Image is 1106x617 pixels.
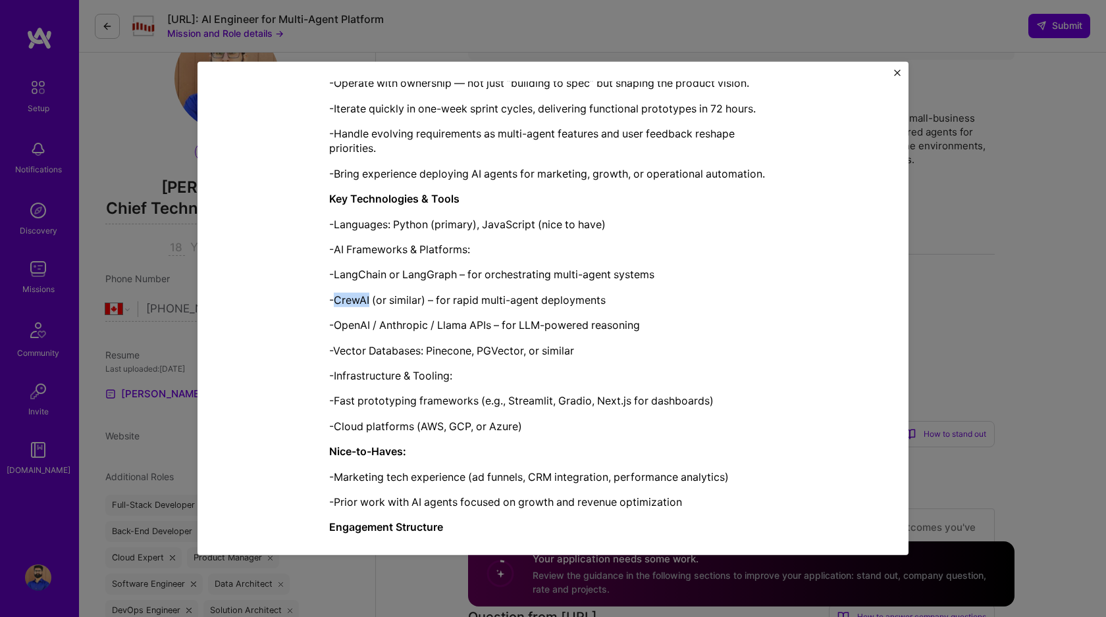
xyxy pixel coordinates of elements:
p: -AI Frameworks & Platforms: [329,242,777,257]
p: -Fast prototyping frameworks (e.g., Streamlit, Gradio, Next.js for dashboards) [329,393,777,408]
p: -Infrastructure & Tooling: [329,368,777,383]
p: -Marketing tech experience (ad funnels, CRM integration, performance analytics) [329,469,777,483]
p: -LangChain or LangGraph – for orchestrating multi-agent systems [329,267,777,282]
p: -Iterate quickly in one-week sprint cycles, delivering functional prototypes in 72 hours. [329,101,777,115]
p: -Cloud platforms (AWS, GCP, or Azure) [329,419,777,433]
strong: Nice-to-Haves: [329,445,406,458]
button: Close [894,70,901,84]
p: -Handle evolving requirements as multi-agent features and user feedback reshape priorities. [329,126,777,156]
p: -Operate with ownership — not just “building to spec” but shaping the product vision. [329,76,777,90]
strong: Key Technologies & Tools [329,192,460,205]
p: -Vector Databases: Pinecone, PGVector, or similar [329,343,777,357]
p: -OpenAI / Anthropic / Llama APIs – for LLM-powered reasoning [329,318,777,332]
p: -Languages: Python (primary), JavaScript (nice to have) [329,216,777,231]
p: -CrewAI (or similar) – for rapid multi-agent deployments [329,293,777,307]
p: -Bring experience deploying AI agents for marketing, growth, or operational automation. [329,166,777,181]
p: -Prior work with AI agents focused on growth and revenue optimization [329,495,777,509]
strong: Engagement Structure [329,520,443,533]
